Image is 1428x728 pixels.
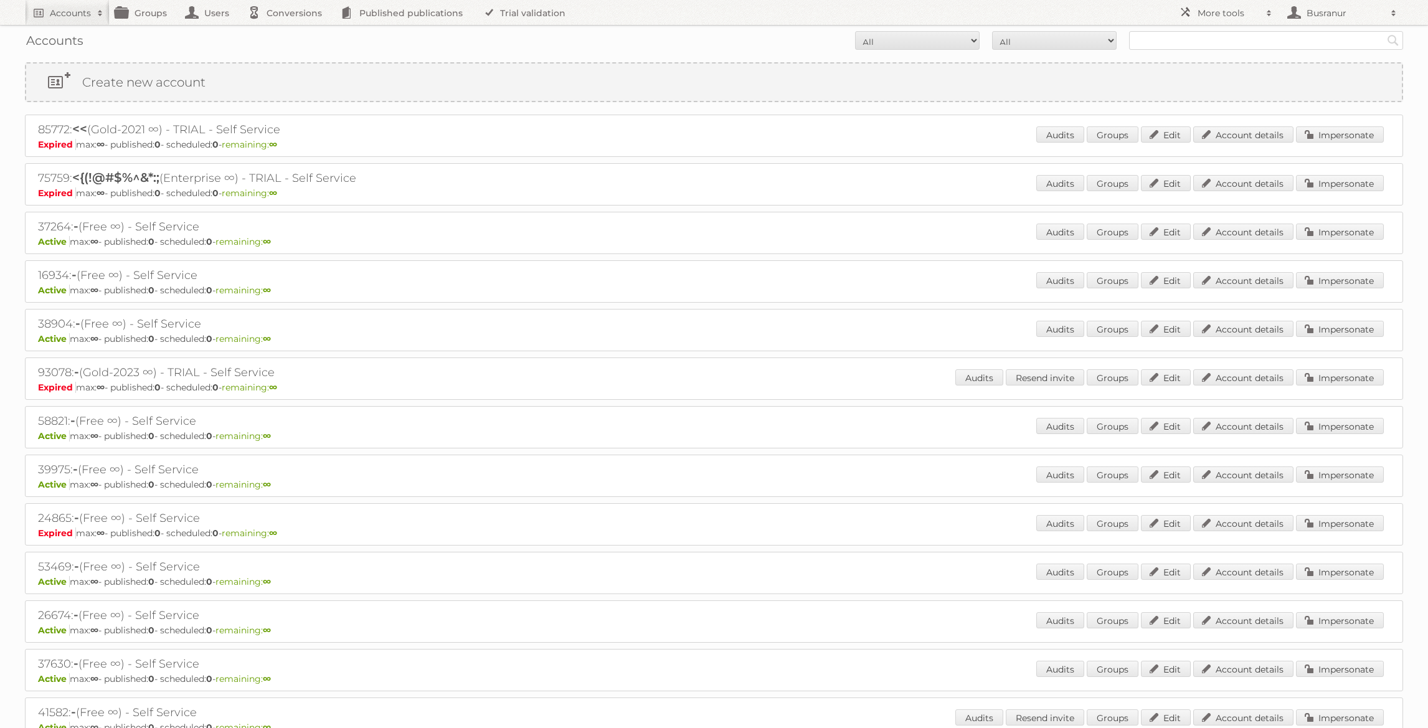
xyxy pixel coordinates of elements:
a: Account details [1193,466,1293,483]
h2: 37264: (Free ∞) - Self Service [38,219,474,235]
span: Expired [38,382,76,393]
a: Groups [1087,369,1138,385]
a: Account details [1193,564,1293,580]
a: Create new account [26,64,1402,101]
a: Audits [1036,661,1084,677]
strong: ∞ [269,187,277,199]
a: Account details [1193,418,1293,434]
strong: ∞ [90,673,98,684]
a: Groups [1087,564,1138,580]
a: Groups [1087,515,1138,531]
a: Groups [1087,612,1138,628]
strong: 0 [206,673,212,684]
strong: ∞ [263,430,271,442]
a: Audits [1036,272,1084,288]
strong: ∞ [263,333,271,344]
strong: ∞ [90,285,98,296]
a: Audits [1036,224,1084,240]
span: - [74,559,79,574]
a: Account details [1193,321,1293,337]
span: remaining: [215,625,271,636]
span: - [73,461,78,476]
span: remaining: [222,187,277,199]
strong: 0 [212,527,219,539]
span: Active [38,576,70,587]
a: Edit [1141,321,1191,337]
strong: ∞ [263,236,271,247]
a: Impersonate [1296,612,1384,628]
a: Audits [955,709,1003,726]
h2: 16934: (Free ∞) - Self Service [38,267,474,283]
h2: 26674: (Free ∞) - Self Service [38,607,474,623]
h2: More tools [1198,7,1260,19]
span: - [71,704,76,719]
h2: 58821: (Free ∞) - Self Service [38,413,474,429]
strong: 0 [206,625,212,636]
a: Impersonate [1296,224,1384,240]
a: Edit [1141,369,1191,385]
h2: 85772: (Gold-2021 ∞) - TRIAL - Self Service [38,121,474,138]
a: Account details [1193,126,1293,143]
a: Edit [1141,272,1191,288]
a: Edit [1141,709,1191,726]
span: remaining: [215,576,271,587]
strong: ∞ [263,576,271,587]
a: Groups [1087,175,1138,191]
span: Expired [38,139,76,150]
span: - [74,510,79,525]
span: Active [38,673,70,684]
strong: 0 [148,333,154,344]
a: Edit [1141,466,1191,483]
strong: 0 [154,527,161,539]
span: remaining: [215,333,271,344]
a: Impersonate [1296,709,1384,726]
a: Impersonate [1296,126,1384,143]
a: Audits [1036,126,1084,143]
p: max: - published: - scheduled: - [38,139,1390,150]
span: remaining: [215,285,271,296]
strong: 0 [206,430,212,442]
a: Impersonate [1296,369,1384,385]
a: Groups [1087,321,1138,337]
span: Active [38,285,70,296]
span: - [73,607,78,622]
a: Groups [1087,466,1138,483]
a: Impersonate [1296,272,1384,288]
span: Expired [38,527,76,539]
strong: 0 [206,236,212,247]
span: remaining: [215,430,271,442]
p: max: - published: - scheduled: - [38,527,1390,539]
a: Edit [1141,564,1191,580]
span: remaining: [222,382,277,393]
h2: 75759: (Enterprise ∞) - TRIAL - Self Service [38,170,474,186]
strong: 0 [148,430,154,442]
p: max: - published: - scheduled: - [38,430,1390,442]
p: max: - published: - scheduled: - [38,333,1390,344]
a: Impersonate [1296,466,1384,483]
strong: 0 [148,576,154,587]
p: max: - published: - scheduled: - [38,576,1390,587]
a: Edit [1141,612,1191,628]
strong: ∞ [90,625,98,636]
strong: 0 [148,673,154,684]
span: << [72,121,87,136]
strong: 0 [148,236,154,247]
a: Audits [1036,612,1084,628]
a: Impersonate [1296,564,1384,580]
span: remaining: [215,236,271,247]
span: Expired [38,187,76,199]
a: Resend invite [1006,369,1084,385]
a: Account details [1193,661,1293,677]
strong: 0 [148,479,154,490]
a: Edit [1141,418,1191,434]
strong: ∞ [97,382,105,393]
span: - [74,364,79,379]
strong: ∞ [263,625,271,636]
strong: ∞ [263,479,271,490]
strong: 0 [212,187,219,199]
span: <{(!@#$%^&*:; [72,170,159,185]
p: max: - published: - scheduled: - [38,382,1390,393]
span: - [70,413,75,428]
p: max: - published: - scheduled: - [38,479,1390,490]
strong: ∞ [90,430,98,442]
